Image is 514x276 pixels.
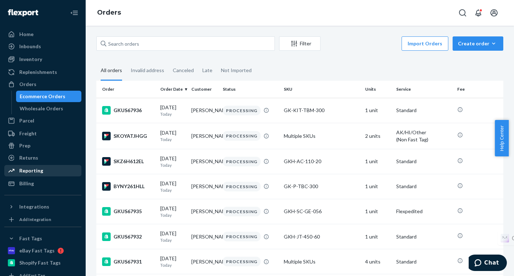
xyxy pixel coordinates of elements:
[96,81,157,98] th: Order
[284,183,359,190] div: GK-P-TBC-300
[4,128,81,139] a: Freight
[223,131,261,141] div: PROCESSING
[279,36,321,51] button: Filter
[101,61,122,81] div: All orders
[160,136,186,142] p: Today
[191,86,217,92] div: Customer
[4,140,81,151] a: Prep
[131,61,164,80] div: Invalid address
[396,107,452,114] p: Standard
[396,158,452,165] p: Standard
[284,208,359,215] div: GKH-SC-GE-056
[4,245,81,256] a: eBay Fast Tags
[4,29,81,40] a: Home
[362,199,393,224] td: 1 unit
[102,207,155,216] div: GKUS67935
[284,107,359,114] div: GK-KIT-TBM-300
[455,6,470,20] button: Open Search Box
[19,259,61,266] div: Shopify Fast Tags
[281,249,362,274] td: Multiple SKUs
[188,249,220,274] td: [PERSON_NAME]
[281,123,362,149] td: Multiple SKUs
[160,187,186,193] p: Today
[160,262,186,268] p: Today
[8,9,38,16] img: Flexport logo
[4,115,81,126] a: Parcel
[188,123,220,149] td: [PERSON_NAME]
[220,81,281,98] th: Status
[160,205,186,218] div: [DATE]
[362,81,393,98] th: Units
[221,61,252,80] div: Not Imported
[102,132,155,140] div: SKOYATJHGG
[362,149,393,174] td: 1 unit
[396,183,452,190] p: Standard
[20,105,63,112] div: Wholesale Orders
[19,180,34,187] div: Billing
[19,154,38,161] div: Returns
[362,174,393,199] td: 1 unit
[487,6,501,20] button: Open account menu
[91,2,127,23] ol: breadcrumbs
[223,157,261,166] div: PROCESSING
[19,142,30,149] div: Prep
[4,215,81,224] a: Add Integration
[4,257,81,269] a: Shopify Fast Tags
[362,98,393,123] td: 1 unit
[97,9,121,16] a: Orders
[284,158,359,165] div: GKH-AC-110-20
[157,81,188,98] th: Order Date
[402,36,448,51] button: Import Orders
[19,81,36,88] div: Orders
[160,104,186,117] div: [DATE]
[188,149,220,174] td: [PERSON_NAME]
[4,233,81,244] button: Fast Tags
[223,257,261,266] div: PROCESSING
[362,123,393,149] td: 2 units
[4,79,81,90] a: Orders
[160,111,186,117] p: Today
[19,247,55,254] div: eBay Fast Tags
[20,93,65,100] div: Ecommerce Orders
[471,6,485,20] button: Open notifications
[396,233,452,240] p: Standard
[160,180,186,193] div: [DATE]
[223,106,261,115] div: PROCESSING
[281,81,362,98] th: SKU
[19,56,42,63] div: Inventory
[19,31,34,38] div: Home
[188,199,220,224] td: [PERSON_NAME]
[396,129,452,136] p: AK/HI/Other
[223,232,261,241] div: PROCESSING
[19,69,57,76] div: Replenishments
[458,40,498,47] div: Create order
[284,233,359,240] div: GKH-JT-450-60
[469,255,507,272] iframe: Opens a widget where you can chat to one of our agents
[188,224,220,249] td: [PERSON_NAME]
[160,155,186,168] div: [DATE]
[362,224,393,249] td: 1 unit
[19,43,41,50] div: Inbounds
[160,212,186,218] p: Today
[453,36,503,51] button: Create order
[102,182,155,191] div: BYNY261HLL
[4,152,81,164] a: Returns
[396,208,452,215] p: Flexpedited
[279,40,320,47] div: Filter
[19,167,43,174] div: Reporting
[16,91,82,102] a: Ecommerce Orders
[19,235,42,242] div: Fast Tags
[188,174,220,199] td: [PERSON_NAME]
[4,178,81,189] a: Billing
[102,232,155,241] div: GKUS67932
[102,257,155,266] div: GKUS67931
[173,61,194,80] div: Canceled
[67,6,81,20] button: Close Navigation
[160,162,186,168] p: Today
[223,207,261,216] div: PROCESSING
[4,41,81,52] a: Inbounds
[19,130,37,137] div: Freight
[16,103,82,114] a: Wholesale Orders
[102,106,155,115] div: GKUS67936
